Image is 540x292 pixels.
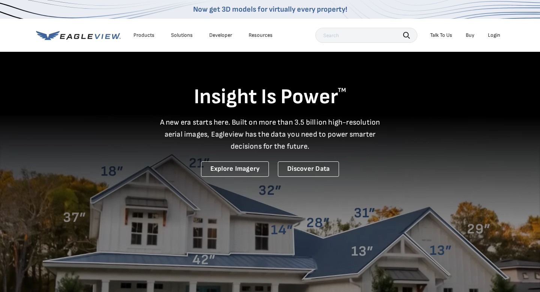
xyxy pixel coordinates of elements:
input: Search [315,28,417,43]
div: Login [488,32,500,39]
div: Solutions [171,32,193,39]
a: Discover Data [278,161,339,177]
div: Products [133,32,154,39]
a: Now get 3D models for virtually every property! [193,5,347,14]
a: Buy [466,32,474,39]
a: Developer [209,32,232,39]
a: Explore Imagery [201,161,269,177]
div: Talk To Us [430,32,452,39]
h1: Insight Is Power [36,84,504,110]
sup: TM [338,87,346,94]
p: A new era starts here. Built on more than 3.5 billion high-resolution aerial images, Eagleview ha... [155,116,385,152]
div: Resources [249,32,273,39]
